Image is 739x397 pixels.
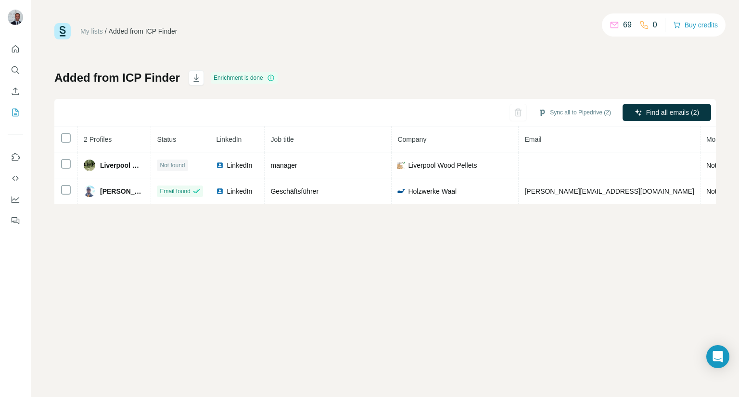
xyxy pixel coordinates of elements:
[157,136,176,143] span: Status
[8,191,23,208] button: Dashboard
[408,161,477,170] span: Liverpool Wood Pellets
[397,136,426,143] span: Company
[270,136,293,143] span: Job title
[84,186,95,197] img: Avatar
[623,19,632,31] p: 69
[160,161,185,170] span: Not found
[227,161,252,170] span: LinkedIn
[8,149,23,166] button: Use Surfe on LinkedIn
[100,161,145,170] span: Liverpool Wood
[270,161,297,169] span: manager
[109,26,178,36] div: Added from ICP Finder
[397,187,405,195] img: company-logo
[160,187,190,196] span: Email found
[80,27,103,35] a: My lists
[54,70,180,86] h1: Added from ICP Finder
[8,170,23,187] button: Use Surfe API
[8,212,23,229] button: Feedback
[408,186,457,196] span: Holzwerke Waal
[524,136,541,143] span: Email
[211,72,278,84] div: Enrichment is done
[653,19,657,31] p: 0
[270,187,319,195] span: Geschäftsführer
[8,83,23,100] button: Enrich CSV
[706,136,726,143] span: Mobile
[623,104,711,121] button: Find all emails (2)
[706,345,729,368] div: Open Intercom Messenger
[8,10,23,25] img: Avatar
[216,187,224,195] img: LinkedIn logo
[646,108,699,117] span: Find all emails (2)
[84,136,112,143] span: 2 Profiles
[532,105,618,120] button: Sync all to Pipedrive (2)
[524,187,694,195] span: [PERSON_NAME][EMAIL_ADDRESS][DOMAIN_NAME]
[84,160,95,171] img: Avatar
[8,104,23,121] button: My lists
[54,23,71,39] img: Surfe Logo
[227,186,252,196] span: LinkedIn
[105,26,107,36] li: /
[397,161,405,169] img: company-logo
[8,40,23,58] button: Quick start
[8,62,23,79] button: Search
[100,186,145,196] span: [PERSON_NAME]
[673,18,718,32] button: Buy credits
[216,161,224,169] img: LinkedIn logo
[216,136,242,143] span: LinkedIn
